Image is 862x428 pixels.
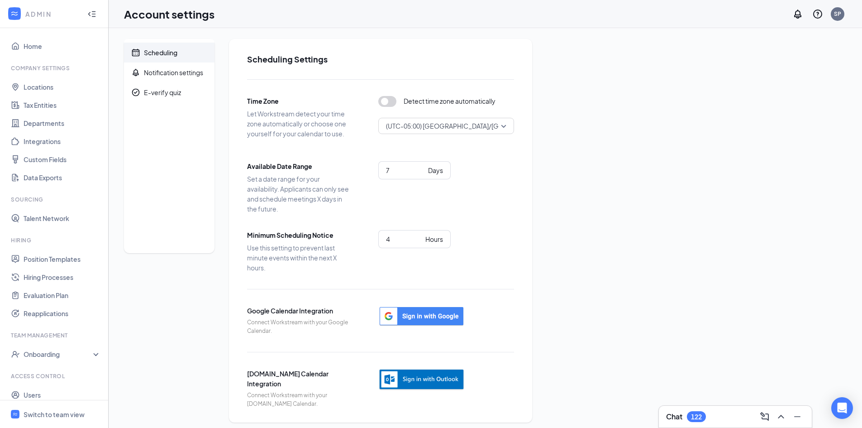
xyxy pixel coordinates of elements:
a: Reapplications [24,304,101,322]
span: Time Zone [247,96,351,106]
span: Connect Workstream with your [DOMAIN_NAME] Calendar. [247,391,351,409]
span: Minimum Scheduling Notice [247,230,351,240]
svg: Collapse [87,10,96,19]
a: CalendarScheduling [124,43,214,63]
a: Evaluation Plan [24,286,101,304]
span: Available Date Range [247,161,351,171]
a: Talent Network [24,209,101,227]
h1: Account settings [124,6,214,22]
div: Hours [425,234,443,244]
a: Integrations [24,132,101,150]
span: Set a date range for your availability. Applicants can only see and schedule meetings X days in t... [247,174,351,214]
div: Notification settings [144,68,203,77]
svg: Bell [131,68,140,77]
div: Team Management [11,332,99,339]
a: Tax Entities [24,96,101,114]
a: Data Exports [24,168,101,187]
svg: ChevronUp [776,411,786,422]
h2: Scheduling Settings [247,53,514,65]
svg: QuestionInfo [812,9,823,19]
svg: Minimize [792,411,803,422]
div: ADMIN [25,10,79,19]
a: Home [24,37,101,55]
a: Locations [24,78,101,96]
div: Open Intercom Messenger [831,397,853,419]
span: Use this setting to prevent last minute events within the next X hours. [247,243,351,273]
span: Google Calendar Integration [247,306,351,316]
a: CheckmarkCircleE-verify quiz [124,82,214,102]
a: Departments [24,114,101,132]
svg: ComposeMessage [759,411,770,422]
a: Position Templates [24,250,101,268]
button: Minimize [790,409,805,424]
div: Days [428,165,443,175]
svg: Calendar [131,48,140,57]
span: (UTC-05:00) [GEOGRAPHIC_DATA]/[GEOGRAPHIC_DATA] - Central Time [386,119,600,133]
span: Detect time zone automatically [404,96,495,107]
div: SP [834,10,841,18]
span: Let Workstream detect your time zone automatically or choose one yourself for your calendar to use. [247,109,351,139]
h3: Chat [666,412,682,422]
svg: UserCheck [11,350,20,359]
div: Hiring [11,236,99,244]
div: Scheduling [144,48,177,57]
div: 122 [691,413,702,421]
a: Hiring Processes [24,268,101,286]
div: Access control [11,372,99,380]
span: [DOMAIN_NAME] Calendar Integration [247,369,351,389]
a: BellNotification settings [124,63,214,82]
a: Custom Fields [24,150,101,168]
a: Users [24,386,101,404]
div: Switch to team view [24,410,85,419]
div: Onboarding [24,350,93,359]
div: E-verify quiz [144,88,181,97]
svg: WorkstreamLogo [12,411,18,417]
button: ComposeMessage [757,409,772,424]
div: Company Settings [11,64,99,72]
button: ChevronUp [774,409,788,424]
svg: WorkstreamLogo [10,9,19,18]
svg: CheckmarkCircle [131,88,140,97]
svg: Notifications [792,9,803,19]
div: Sourcing [11,196,99,203]
span: Connect Workstream with your Google Calendar. [247,318,351,336]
